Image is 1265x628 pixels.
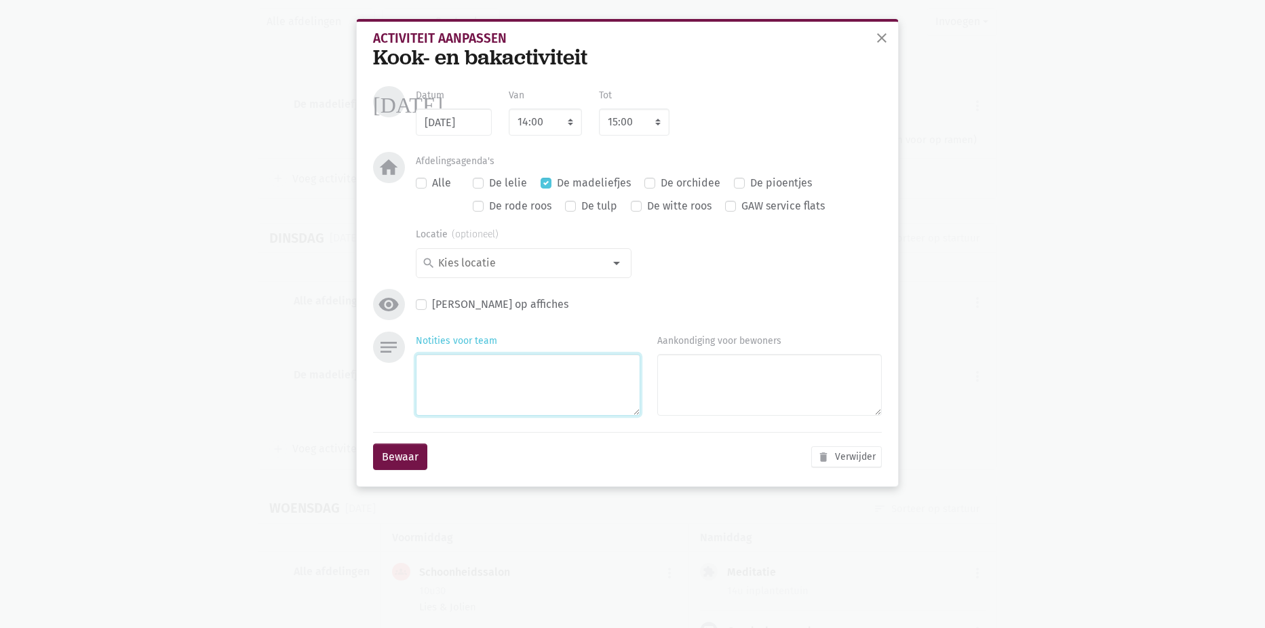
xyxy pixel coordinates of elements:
[378,336,400,358] i: notes
[373,45,882,70] div: Kook- en bakactiviteit
[817,451,830,463] i: delete
[581,197,617,215] label: De tulp
[750,174,812,192] label: De pioentjes
[489,197,551,215] label: De rode roos
[416,154,494,169] label: Afdelingsagenda's
[436,254,604,272] input: Kies locatie
[661,174,720,192] label: De orchidee
[557,174,631,192] label: De madeliefjes
[378,157,400,178] i: home
[432,296,568,313] label: [PERSON_NAME] op affiches
[489,174,527,192] label: De lelie
[416,334,497,349] label: Notities voor team
[509,88,524,103] label: Van
[741,197,825,215] label: GAW service flats
[874,30,890,46] span: close
[647,197,712,215] label: De witte roos
[416,88,444,103] label: Datum
[373,91,443,113] i: [DATE]
[432,174,451,192] label: Alle
[599,88,612,103] label: Tot
[811,446,882,467] button: Verwijder
[657,334,781,349] label: Aankondiging voor bewoners
[868,24,895,54] button: sluiten
[373,33,882,45] div: Activiteit aanpassen
[373,444,427,471] button: Bewaar
[416,227,499,242] label: Locatie
[378,294,400,315] i: visibility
